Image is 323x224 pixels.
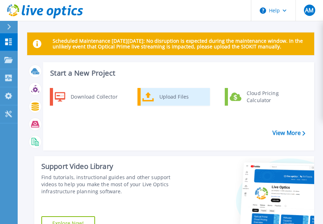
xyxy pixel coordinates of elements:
[41,174,184,195] div: Find tutorials, instructional guides and other support videos to help you make the most of your L...
[156,90,208,104] div: Upload Files
[137,88,210,106] a: Upload Files
[41,162,184,171] div: Support Video Library
[272,130,305,136] a: View More
[50,69,305,77] h3: Start a New Project
[67,90,121,104] div: Download Collector
[53,38,309,49] p: Scheduled Maintenance [DATE][DATE]: No disruption is expected during the maintenance window. In t...
[305,7,313,13] span: AM
[225,88,297,106] a: Cloud Pricing Calculator
[50,88,122,106] a: Download Collector
[243,90,295,104] div: Cloud Pricing Calculator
